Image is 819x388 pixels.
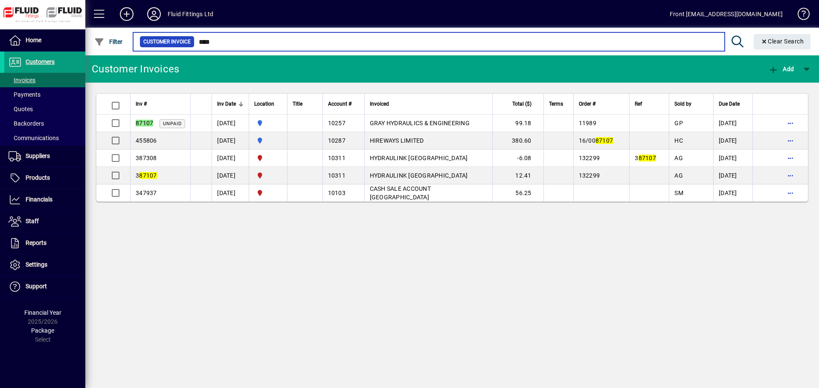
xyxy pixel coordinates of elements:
td: [DATE] [212,167,249,184]
div: Location [254,99,282,109]
span: 387308 [136,155,157,161]
em: 87107 [639,155,656,161]
span: Quotes [9,106,33,112]
div: Fluid Fittings Ltd [168,7,213,21]
span: Financial Year [24,309,61,316]
div: Account # [328,99,359,109]
span: SM [674,190,683,196]
a: Suppliers [4,146,85,167]
td: [DATE] [713,132,752,149]
span: Financials [26,196,52,203]
span: Settings [26,261,47,268]
td: [DATE] [713,149,752,167]
em: 87107 [136,120,153,126]
td: 380.60 [492,132,543,149]
span: 11989 [579,120,596,126]
a: Home [4,30,85,51]
button: Clear [754,34,811,49]
button: More options [784,116,797,130]
span: Invoiced [370,99,389,109]
td: 12.41 [492,167,543,184]
span: Invoices [9,77,35,83]
span: Account # [328,99,351,109]
span: Customer Invoice [143,37,191,46]
a: Backorders [4,116,85,131]
button: More options [784,169,797,182]
div: Customer Invoices [92,62,179,76]
a: Products [4,167,85,189]
a: Knowledge Base [791,2,808,29]
span: AG [674,172,683,179]
span: FLUID FITTINGS CHRISTCHURCH [254,171,282,180]
a: Invoices [4,73,85,87]
span: 3 [635,155,656,161]
td: [DATE] [212,132,249,149]
td: [DATE] [212,184,249,201]
td: [DATE] [713,167,752,184]
span: Title [293,99,302,109]
a: Payments [4,87,85,102]
button: More options [784,151,797,165]
span: 10257 [328,120,346,126]
span: Ref [635,99,642,109]
span: CASH SALE ACCOUNT [GEOGRAPHIC_DATA] [370,185,431,201]
div: Front [EMAIL_ADDRESS][DOMAIN_NAME] [670,7,783,21]
button: Profile [140,6,168,22]
a: Financials [4,189,85,210]
td: -6.08 [492,149,543,167]
div: Order # [579,99,624,109]
td: [DATE] [713,184,752,201]
span: Total ($) [512,99,531,109]
span: HYDRAULINK [GEOGRAPHIC_DATA] [370,155,468,161]
span: 10103 [328,190,346,196]
span: Communications [9,135,59,141]
span: 16/00 [579,137,613,144]
span: Customers [26,58,55,65]
em: 87107 [595,137,613,144]
button: Add [113,6,140,22]
span: Add [768,66,794,72]
span: Sold by [674,99,691,109]
div: Inv # [136,99,185,109]
button: Add [766,61,796,77]
a: Support [4,276,85,297]
span: Clear Search [761,38,804,45]
span: GRAY HYDRAULICS & ENGINEERING [370,120,470,126]
div: Total ($) [498,99,539,109]
span: Inv # [136,99,147,109]
span: Filter [94,38,123,45]
span: 132299 [579,172,600,179]
span: Inv Date [217,99,236,109]
span: Backorders [9,120,44,127]
div: Sold by [674,99,708,109]
span: Payments [9,91,41,98]
span: HC [674,137,683,144]
span: 455806 [136,137,157,144]
span: 10311 [328,172,346,179]
span: Support [26,283,47,290]
span: Reports [26,239,46,246]
span: AUCKLAND [254,136,282,145]
td: 56.25 [492,184,543,201]
a: Communications [4,131,85,145]
span: Order # [579,99,595,109]
td: [DATE] [212,149,249,167]
a: Staff [4,211,85,232]
button: More options [784,186,797,200]
span: Location [254,99,274,109]
em: 87107 [139,172,157,179]
span: Package [31,327,54,334]
span: 10311 [328,155,346,161]
span: FLUID FITTINGS CHRISTCHURCH [254,188,282,198]
span: 347937 [136,190,157,196]
td: [DATE] [212,115,249,132]
span: HIREWAYS LIMITED [370,137,424,144]
div: Inv Date [217,99,244,109]
div: Invoiced [370,99,487,109]
span: Suppliers [26,152,50,159]
button: Filter [92,34,125,49]
td: 99.18 [492,115,543,132]
span: Unpaid [163,121,182,126]
span: 3 [136,172,157,179]
span: 10287 [328,137,346,144]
